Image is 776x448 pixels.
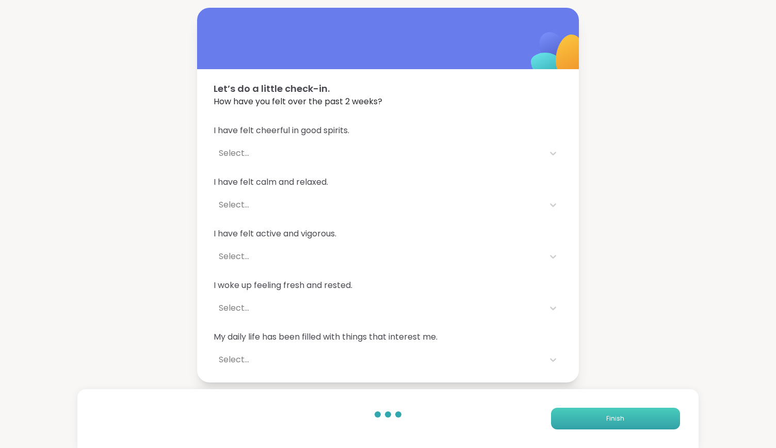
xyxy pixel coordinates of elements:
span: I have felt active and vigorous. [214,228,562,240]
div: Select... [219,354,539,366]
div: Select... [219,199,539,211]
span: How have you felt over the past 2 weeks? [214,95,562,108]
span: I have felt calm and relaxed. [214,176,562,188]
span: Let’s do a little check-in. [214,82,562,95]
img: ShareWell Logomark [507,5,609,108]
span: My daily life has been filled with things that interest me. [214,331,562,343]
span: I have felt cheerful in good spirits. [214,124,562,137]
button: Finish [551,408,680,429]
span: I woke up feeling fresh and rested. [214,279,562,292]
div: Select... [219,147,539,159]
div: Select... [219,250,539,263]
div: Select... [219,302,539,314]
span: Finish [606,414,624,423]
